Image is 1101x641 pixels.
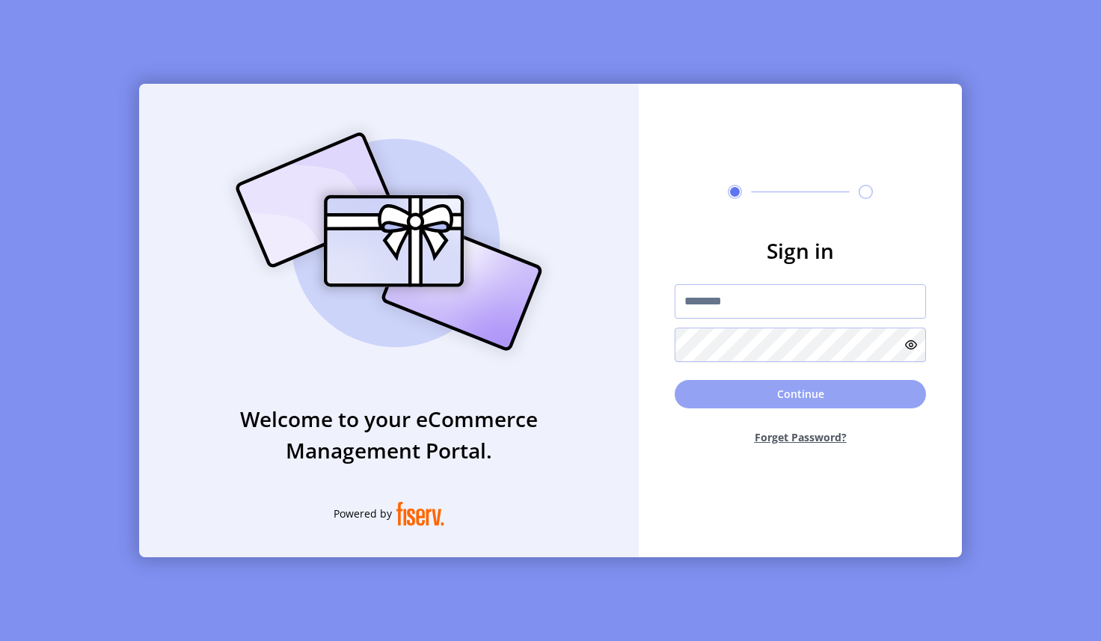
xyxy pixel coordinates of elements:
[675,235,926,266] h3: Sign in
[334,506,392,521] span: Powered by
[213,116,565,367] img: card_Illustration.svg
[675,380,926,408] button: Continue
[139,403,639,466] h3: Welcome to your eCommerce Management Portal.
[675,417,926,457] button: Forget Password?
